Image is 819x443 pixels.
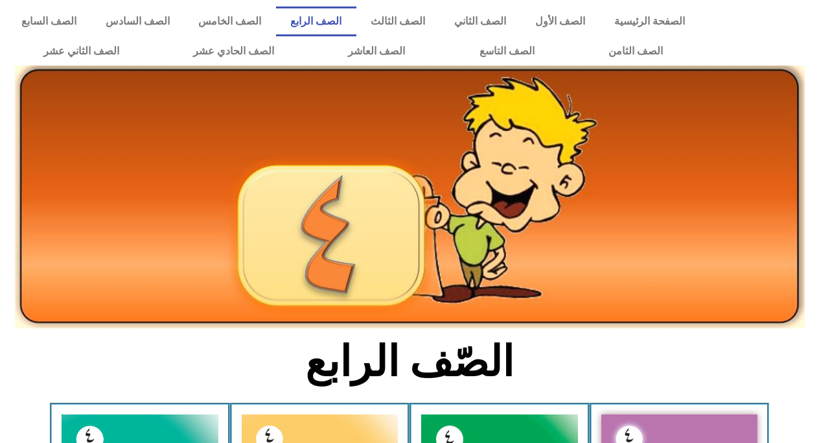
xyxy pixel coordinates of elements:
[356,6,440,36] a: الصف الثالث
[6,36,156,66] a: الصف الثاني عشر
[196,337,624,387] h2: الصّف الرابع
[184,6,276,36] a: الصف الخامس
[600,6,700,36] a: الصفحة الرئيسية
[440,6,521,36] a: الصف الثاني
[521,6,600,36] a: الصف الأول
[156,36,311,66] a: الصف الحادي عشر
[91,6,184,36] a: الصف السادس
[442,36,571,66] a: الصف التاسع
[6,6,91,36] a: الصف السابع
[571,36,700,66] a: الصف الثامن
[276,6,356,36] a: الصف الرابع
[311,36,442,66] a: الصف العاشر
